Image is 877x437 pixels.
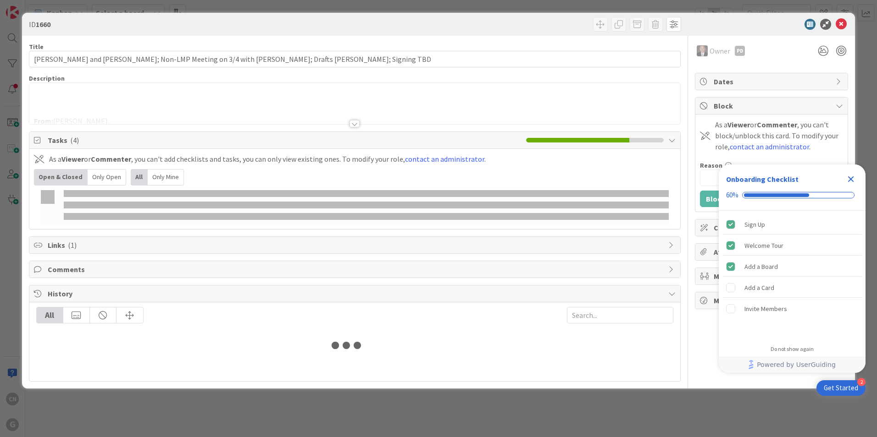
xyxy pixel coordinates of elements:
div: Checklist Container [719,164,866,373]
div: Do not show again [771,345,814,353]
div: Sign Up [744,219,765,230]
div: Only Open [88,169,126,186]
b: Viewer [61,154,84,164]
div: Welcome Tour is complete. [722,235,862,256]
span: Dates [714,76,831,87]
div: 2 [857,378,866,386]
div: Add a Board [744,261,778,272]
span: ( 1 ) [68,240,77,250]
span: Block [714,100,831,111]
span: Tasks [48,135,522,146]
div: Add a Board is complete. [722,257,862,277]
span: Custom Fields [714,222,831,233]
a: Powered by UserGuiding [723,356,861,373]
img: BG [697,45,708,56]
a: contact an administrator [730,142,809,151]
div: Get Started [824,383,858,393]
b: Viewer [727,120,750,129]
span: Comments [48,264,664,275]
div: Add a Card is incomplete. [722,278,862,298]
label: Reason [700,161,722,169]
b: 1660 [36,20,50,29]
span: Powered by UserGuiding [757,359,836,370]
div: Footer [719,356,866,373]
span: ( 4 ) [70,136,79,145]
div: As a or , you can't block/unblock this card. To modify your role, . [715,119,843,152]
div: Close Checklist [844,172,858,186]
div: Add a Card [744,282,774,293]
span: Owner [710,45,730,56]
div: As a or , you can't add checklists and tasks, you can only view existing ones. To modify your rol... [49,153,486,164]
span: Links [48,240,664,251]
b: Commenter [757,120,797,129]
div: 60% [726,191,738,199]
a: contact an administrator [405,154,484,164]
div: Welcome Tour [744,240,783,251]
div: Invite Members is incomplete. [722,299,862,319]
input: type card name here... [29,51,681,67]
span: Attachments [714,246,831,257]
span: Mirrors [714,271,831,282]
div: Open & Closed [34,169,88,186]
div: Open Get Started checklist, remaining modules: 2 [816,380,866,396]
span: Description [29,74,65,82]
span: Metrics [714,295,831,306]
label: Title [29,43,44,51]
input: Search... [567,307,673,323]
span: ID [29,19,50,30]
div: Checklist items [719,211,866,339]
div: Only Mine [148,169,184,186]
b: Commenter [91,154,131,164]
span: History [48,288,664,299]
div: Checklist progress: 60% [726,191,858,199]
button: Block [700,191,731,207]
div: Sign Up is complete. [722,214,862,235]
div: Onboarding Checklist [726,174,799,185]
div: Invite Members [744,303,787,314]
div: All [37,307,63,323]
div: All [131,169,148,186]
div: PD [735,46,745,56]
